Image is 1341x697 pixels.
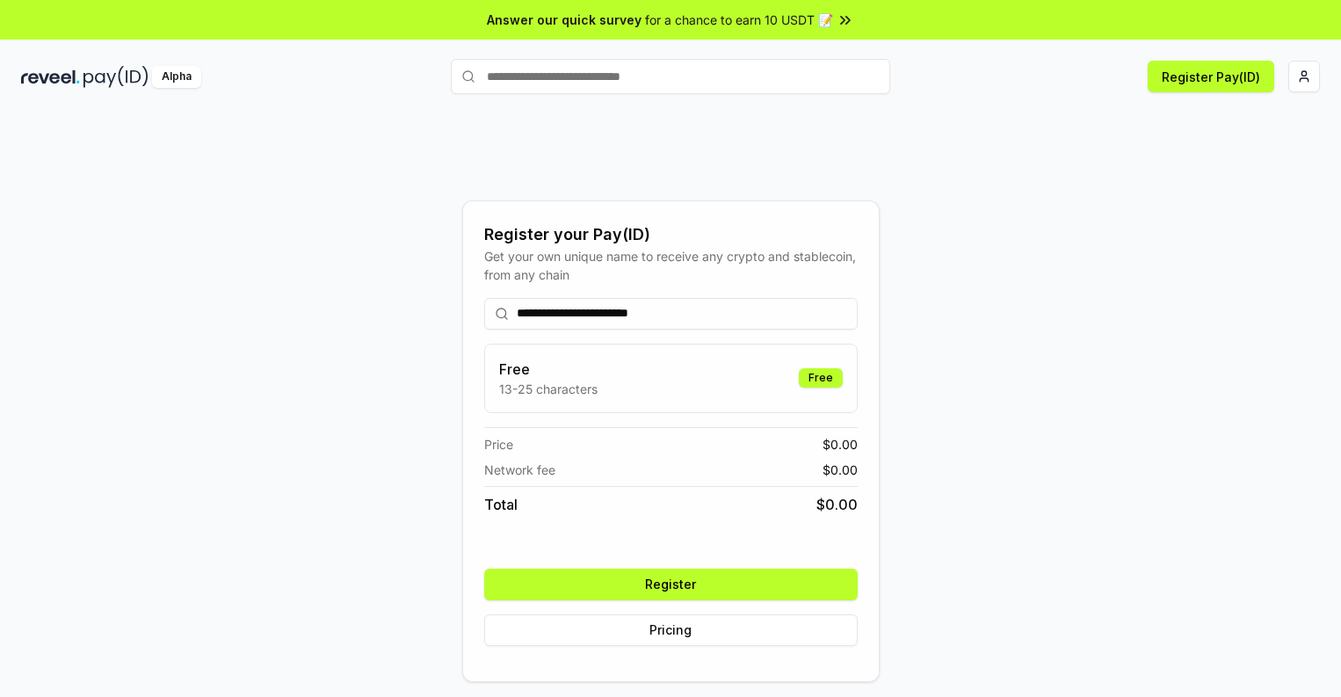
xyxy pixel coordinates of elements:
[484,435,513,454] span: Price
[484,247,858,284] div: Get your own unique name to receive any crypto and stablecoin, from any chain
[487,11,642,29] span: Answer our quick survey
[499,359,598,380] h3: Free
[152,66,201,88] div: Alpha
[484,569,858,600] button: Register
[484,614,858,646] button: Pricing
[484,222,858,247] div: Register your Pay(ID)
[21,66,80,88] img: reveel_dark
[484,461,555,479] span: Network fee
[484,494,518,515] span: Total
[823,461,858,479] span: $ 0.00
[816,494,858,515] span: $ 0.00
[645,11,833,29] span: for a chance to earn 10 USDT 📝
[823,435,858,454] span: $ 0.00
[499,380,598,398] p: 13-25 characters
[83,66,149,88] img: pay_id
[799,368,843,388] div: Free
[1148,61,1274,92] button: Register Pay(ID)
